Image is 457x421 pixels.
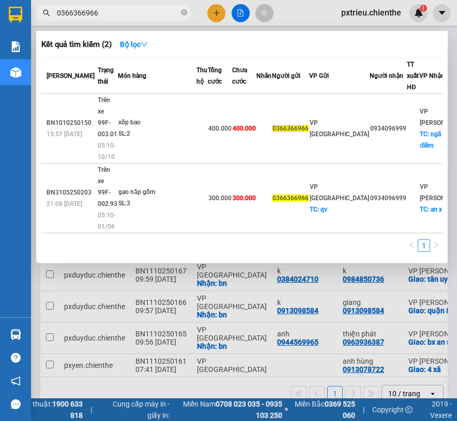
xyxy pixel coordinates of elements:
span: Người gửi [272,72,300,79]
span: search [43,9,50,17]
h3: Kết quả tìm kiếm ( 2 ) [41,39,112,50]
li: Previous Page [405,239,418,252]
div: BN1010250150 [47,118,95,128]
span: 0366366966 [272,195,309,202]
div: 0934096999 [370,123,406,134]
span: right [433,242,439,248]
span: Món hàng [118,72,146,79]
span: Nhãn [256,72,271,79]
span: Thu hộ [196,67,207,85]
span: 300.000 [233,195,256,202]
span: left [408,242,415,248]
span: Tổng cước [208,67,222,85]
span: [PERSON_NAME] [47,72,95,79]
button: left [405,239,418,252]
span: VP Nhận [419,72,445,79]
span: notification [11,376,21,386]
span: TC: ngã tư bà điểm [420,131,457,149]
span: down [141,41,148,48]
button: right [430,239,443,252]
span: close-circle [181,9,187,15]
span: 05:10 - 01/06 [98,212,116,230]
span: Trạng thái [98,67,114,85]
span: TC: qv [310,206,327,213]
div: xốp bao [118,117,196,128]
span: Chưa cước [232,67,247,85]
input: Tìm tên, số ĐT hoặc mã đơn [57,7,179,19]
span: 400.000 [208,125,232,132]
span: Người nhận [370,72,403,79]
span: 0366366966 [272,125,309,132]
div: SL: 3 [118,198,196,209]
span: VP Gửi [309,72,329,79]
span: Trên xe 99F-003.01 [98,96,117,138]
strong: Bộ lọc [120,40,148,48]
li: Next Page [430,239,443,252]
img: warehouse-icon [10,67,21,78]
img: logo-vxr [9,7,22,22]
div: 0934096999 [370,193,406,204]
span: 400.000 [233,125,256,132]
li: 1 [418,239,430,252]
span: message [11,399,21,409]
span: TC: an xương [420,206,457,213]
span: question-circle [11,353,21,363]
span: 05:10 - 10/10 [98,142,116,160]
img: warehouse-icon [10,329,21,340]
button: Bộ lọcdown [112,36,156,53]
div: gạo nắp gồm [118,187,196,198]
span: TT xuất HĐ [407,61,419,91]
span: Trên xe 99F-002.93 [98,166,117,207]
div: BN3105250203 [47,187,95,198]
span: VP [GEOGRAPHIC_DATA] [310,183,369,202]
span: close-circle [181,8,187,18]
div: SL: 2 [118,128,196,140]
span: 300.000 [208,195,232,202]
span: 21:08 [DATE] [47,200,82,207]
a: 1 [418,240,430,251]
img: solution-icon [10,41,21,52]
span: 15:57 [DATE] [47,131,82,138]
span: VP [GEOGRAPHIC_DATA] [310,119,369,138]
